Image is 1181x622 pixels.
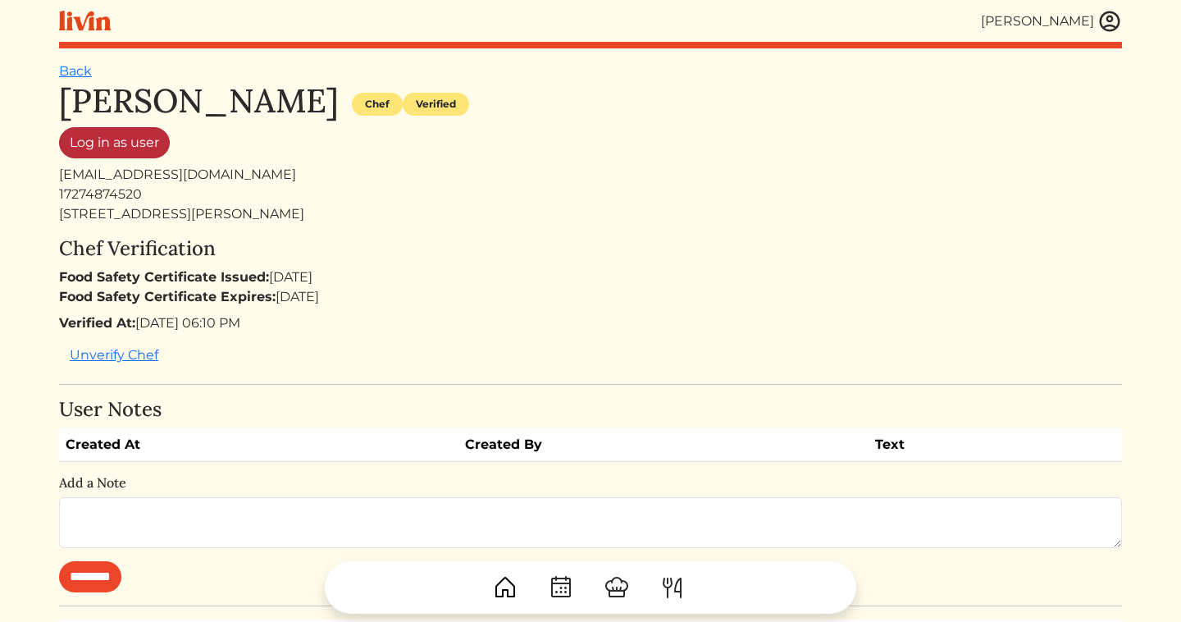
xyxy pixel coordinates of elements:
img: ForkKnife-55491504ffdb50bab0c1e09e7649658475375261d09fd45db06cec23bce548bf.svg [659,574,686,601]
a: Log in as user [59,127,170,158]
div: [DATE] 06:10 PM [59,313,1122,333]
img: House-9bf13187bcbb5817f509fe5e7408150f90897510c4275e13d0d5fca38e0b5951.svg [492,574,518,601]
img: user_account-e6e16d2ec92f44fc35f99ef0dc9cddf60790bfa021a6ecb1c896eb5d2907b31c.svg [1097,9,1122,34]
div: Chef [352,93,403,116]
img: ChefHat-a374fb509e4f37eb0702ca99f5f64f3b6956810f32a249b33092029f8484b388.svg [604,574,630,601]
strong: Food Safety Certificate Expires: [59,289,276,304]
div: 17274874520 [59,185,1122,204]
div: [PERSON_NAME] [981,11,1094,31]
th: Text [869,428,1062,462]
a: Back [59,63,92,79]
strong: Food Safety Certificate Issued: [59,269,269,285]
img: CalendarDots-5bcf9d9080389f2a281d69619e1c85352834be518fbc73d9501aef674afc0d57.svg [548,574,574,601]
strong: Verified At: [59,315,135,331]
h1: [PERSON_NAME] [59,81,339,121]
div: [STREET_ADDRESS][PERSON_NAME] [59,204,1122,224]
div: [DATE] [DATE] [59,268,1122,307]
button: Unverify Chef [59,340,169,371]
img: livin-logo-a0d97d1a881af30f6274990eb6222085a2533c92bbd1e4f22c21b4f0d0e3210c.svg [59,11,111,31]
th: Created At [59,428,458,462]
div: Verified [403,93,469,116]
h4: Chef Verification [59,237,1122,261]
h4: User Notes [59,398,1122,422]
div: [EMAIL_ADDRESS][DOMAIN_NAME] [59,165,1122,185]
h6: Add a Note [59,475,1122,491]
th: Created By [458,428,869,462]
